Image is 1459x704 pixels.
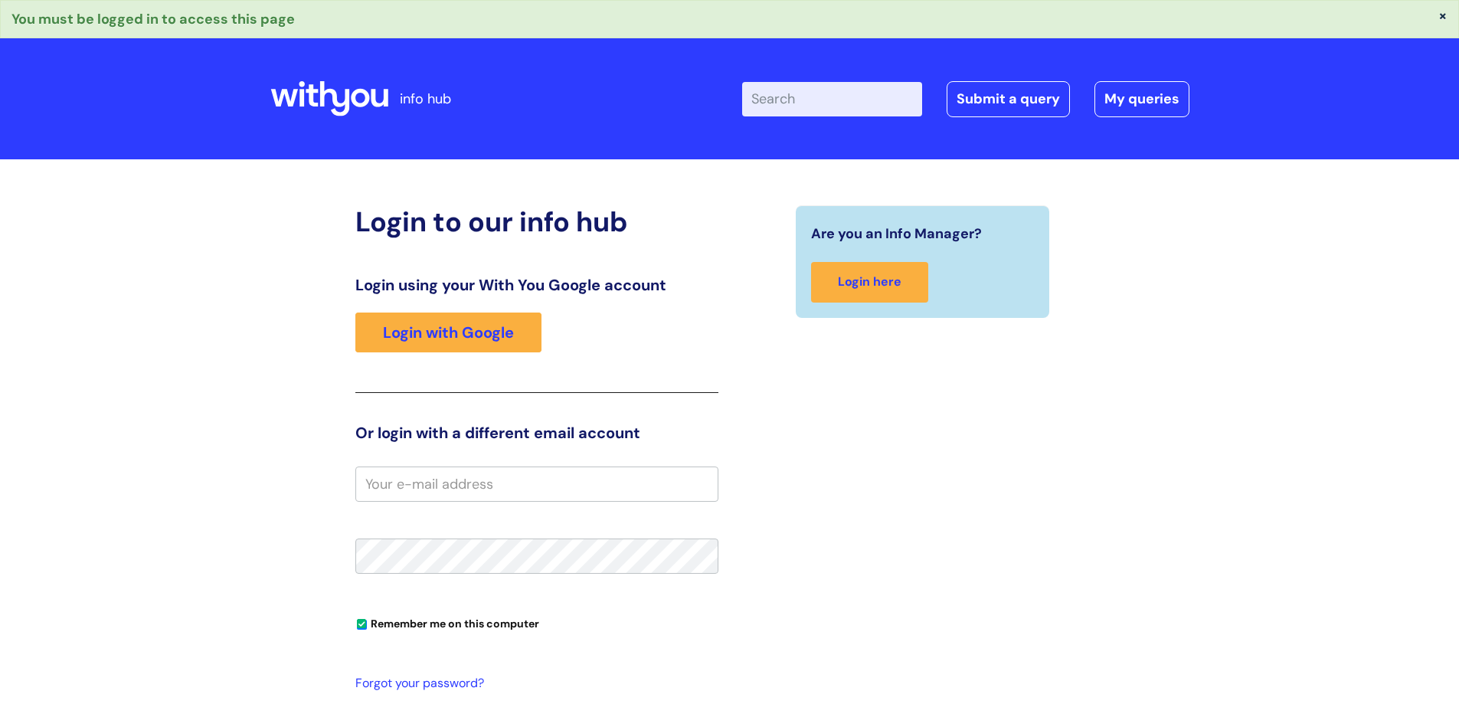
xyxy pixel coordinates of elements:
h2: Login to our info hub [355,205,718,238]
a: My queries [1094,81,1189,116]
input: Remember me on this computer [357,620,367,630]
a: Login with Google [355,313,541,352]
a: Submit a query [947,81,1070,116]
input: Your e-mail address [355,467,718,502]
button: × [1438,8,1448,22]
p: info hub [400,87,451,111]
div: You can uncheck this option if you're logging in from a shared device [355,611,718,635]
span: Are you an Info Manager? [811,221,982,246]
h3: Login using your With You Google account [355,276,718,294]
label: Remember me on this computer [355,614,539,630]
a: Forgot your password? [355,673,711,695]
input: Search [742,82,922,116]
a: Login here [811,262,928,303]
h3: Or login with a different email account [355,424,718,442]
